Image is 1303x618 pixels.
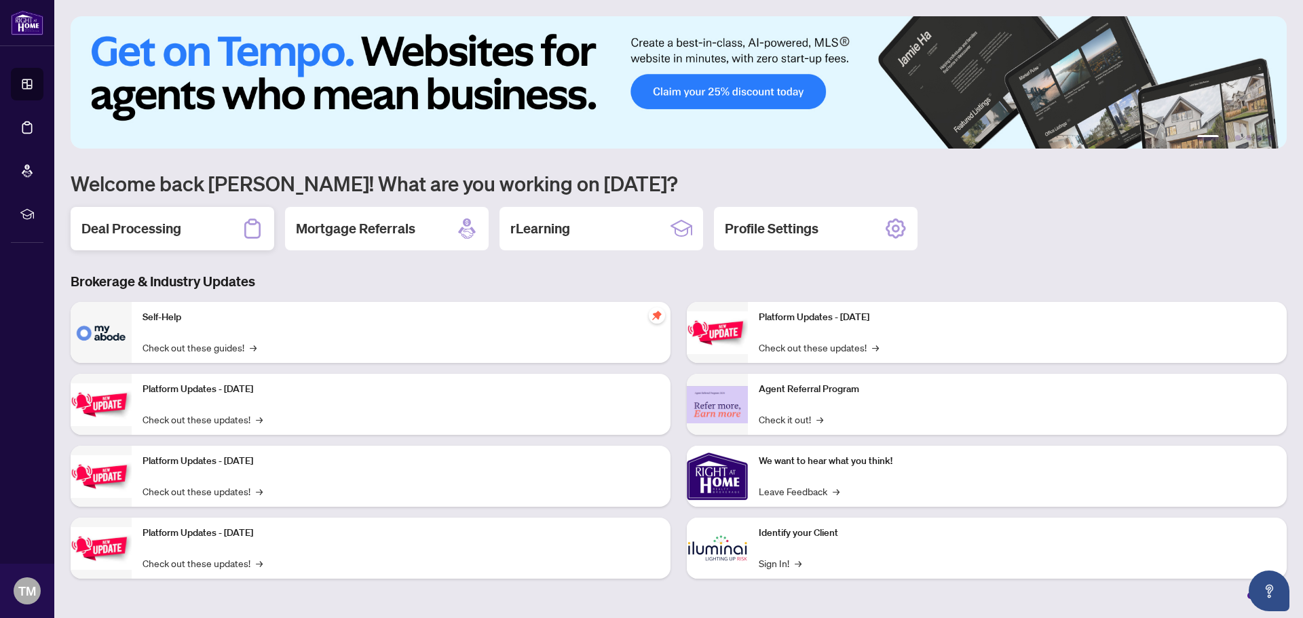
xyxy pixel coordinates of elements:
[649,307,665,324] span: pushpin
[759,310,1276,325] p: Platform Updates - [DATE]
[143,484,263,499] a: Check out these updates!→
[759,412,823,427] a: Check it out!→
[256,412,263,427] span: →
[71,302,132,363] img: Self-Help
[759,454,1276,469] p: We want to hear what you think!
[143,556,263,571] a: Check out these updates!→
[143,310,660,325] p: Self-Help
[256,484,263,499] span: →
[143,340,257,355] a: Check out these guides!→
[1249,571,1289,611] button: Open asap
[256,556,263,571] span: →
[687,311,748,354] img: Platform Updates - June 23, 2025
[687,518,748,579] img: Identify your Client
[143,454,660,469] p: Platform Updates - [DATE]
[725,219,818,238] h2: Profile Settings
[1224,135,1230,140] button: 2
[18,581,36,600] span: TM
[759,556,801,571] a: Sign In!→
[872,340,879,355] span: →
[71,272,1287,291] h3: Brokerage & Industry Updates
[143,412,263,427] a: Check out these updates!→
[71,170,1287,196] h1: Welcome back [PERSON_NAME]! What are you working on [DATE]?
[759,340,879,355] a: Check out these updates!→
[11,10,43,35] img: logo
[816,412,823,427] span: →
[143,382,660,397] p: Platform Updates - [DATE]
[687,446,748,507] img: We want to hear what you think!
[510,219,570,238] h2: rLearning
[71,527,132,570] img: Platform Updates - July 8, 2025
[759,484,839,499] a: Leave Feedback→
[1268,135,1273,140] button: 6
[143,526,660,541] p: Platform Updates - [DATE]
[833,484,839,499] span: →
[795,556,801,571] span: →
[1197,135,1219,140] button: 1
[687,386,748,423] img: Agent Referral Program
[71,383,132,426] img: Platform Updates - September 16, 2025
[1257,135,1262,140] button: 5
[1246,135,1251,140] button: 4
[1235,135,1241,140] button: 3
[71,16,1287,149] img: Slide 0
[296,219,415,238] h2: Mortgage Referrals
[759,382,1276,397] p: Agent Referral Program
[759,526,1276,541] p: Identify your Client
[250,340,257,355] span: →
[81,219,181,238] h2: Deal Processing
[71,455,132,498] img: Platform Updates - July 21, 2025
